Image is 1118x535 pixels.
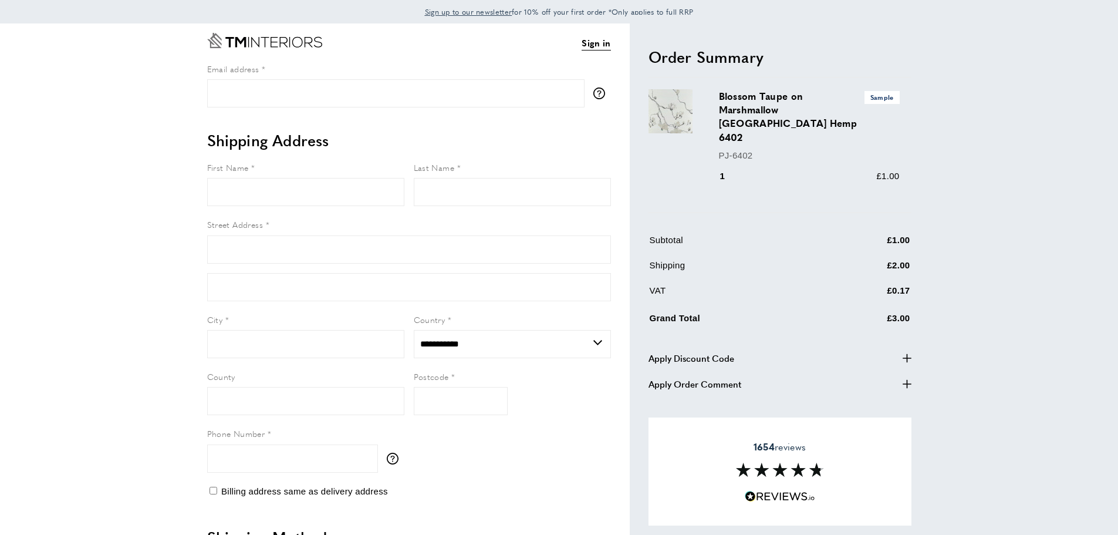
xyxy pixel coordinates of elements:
[648,351,734,365] span: Apply Discount Code
[829,309,910,334] td: £3.00
[648,46,911,68] h2: Order Summary
[719,169,742,183] div: 1
[745,491,815,502] img: Reviews.io 5 stars
[864,91,900,103] span: Sample
[754,440,775,453] strong: 1654
[207,161,249,173] span: First Name
[829,284,910,307] td: £0.17
[582,36,610,51] a: Sign in
[719,89,900,143] h3: Blossom Taupe on Marshmallow [GEOGRAPHIC_DATA] Hemp 6402
[719,149,900,163] p: PJ-6402
[207,33,322,48] a: Go to Home page
[650,309,828,334] td: Grand Total
[210,487,217,494] input: Billing address same as delivery address
[221,486,388,496] span: Billing address same as delivery address
[648,89,693,133] img: Blossom Taupe on Marshmallow Manila Hemp 6402
[414,314,445,325] span: Country
[425,6,512,18] a: Sign up to our newsletter
[207,63,259,75] span: Email address
[387,453,404,465] button: More information
[650,258,828,281] td: Shipping
[207,314,223,325] span: City
[414,371,449,382] span: Postcode
[425,6,512,17] span: Sign up to our newsletter
[593,88,611,99] button: More information
[736,463,824,477] img: Reviews section
[754,441,806,453] span: reviews
[207,371,235,382] span: County
[414,161,455,173] span: Last Name
[829,233,910,256] td: £1.00
[207,428,265,439] span: Phone Number
[648,377,741,391] span: Apply Order Comment
[425,6,694,17] span: for 10% off your first order *Only applies to full RRP
[650,284,828,307] td: VAT
[207,218,264,230] span: Street Address
[650,233,828,256] td: Subtotal
[829,258,910,281] td: £2.00
[207,130,611,151] h2: Shipping Address
[876,171,899,181] span: £1.00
